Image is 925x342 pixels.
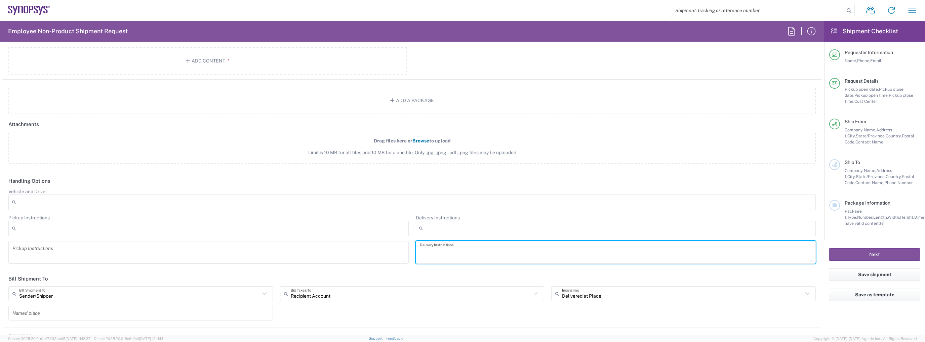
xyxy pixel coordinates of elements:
a: Feedback [386,336,403,340]
span: Height, [900,215,914,220]
span: Requester Information [845,50,893,55]
a: Support [369,336,386,340]
span: Country, [886,174,902,179]
span: Email [870,58,881,63]
span: Type, [847,215,857,220]
span: State/Province, [856,174,886,179]
button: Add Content* [8,47,407,75]
span: [DATE] 11:13:37 [66,337,91,341]
span: State/Province, [856,133,886,138]
span: [DATE] 12:11:14 [139,337,163,341]
h2: Insurance [8,332,32,339]
span: Cost Center [854,99,877,104]
span: Ship From [845,119,866,124]
span: Limit is 10 MB for all files and 10 MB for a one file. Only .jpg, .jpeg, .pdf, .png files may be ... [23,149,801,156]
span: Country, [886,133,902,138]
h2: Shipment Checklist [830,27,898,35]
span: to upload [429,138,451,143]
span: Package 1: [845,209,862,220]
span: Contact Name, [855,180,884,185]
span: City, [847,174,856,179]
span: Request Details [845,78,879,84]
span: Ship To [845,160,860,165]
label: Pickup Instructions [8,215,50,221]
input: Shipment, tracking or reference number [670,4,844,17]
span: Copyright © [DATE]-[DATE] Agistix Inc., All Rights Reserved [813,336,917,342]
span: Contact Name [855,139,883,144]
h2: Attachments [8,121,39,128]
button: Next [829,248,920,261]
span: Phone, [857,58,870,63]
span: Pickup open time, [854,93,889,98]
span: Client: 2025.20.0-8c6e0cf [94,337,163,341]
span: Server: 2025.20.0-db47332bad5 [8,337,91,341]
span: Number, [857,215,873,220]
span: Phone Number [884,180,913,185]
span: Pickup open date, [845,87,879,92]
h2: Employee Non-Product Shipment Request [8,27,128,35]
span: Company Name, [845,168,876,173]
button: Save as template [829,289,920,301]
label: Delivery Instructions [416,215,460,221]
span: Width, [888,215,900,220]
label: Vehicle and Driver [8,188,47,195]
span: City, [847,133,856,138]
button: Add a Package [8,87,816,114]
button: Save shipment [829,268,920,281]
h2: Bill Shipment To [8,275,48,282]
span: Length, [873,215,888,220]
span: Browse [412,138,429,143]
span: Company Name, [845,127,876,132]
span: Name, [845,58,857,63]
span: Package Information [845,200,890,206]
h2: Handling Options [8,178,50,184]
span: Drag files here or [374,138,412,143]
